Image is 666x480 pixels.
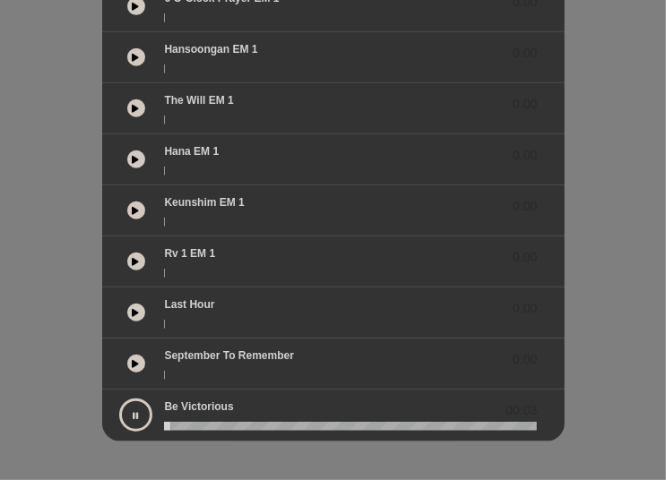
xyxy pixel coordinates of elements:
[164,92,233,108] p: The Will EM 1
[513,350,537,369] span: 0.00
[164,41,257,57] p: Hansoongan EM 1
[164,347,294,364] p: September to Remember
[513,146,537,165] span: 0.00
[164,399,233,415] p: Be Victorious
[164,143,219,159] p: Hana EM 1
[506,401,537,420] span: 00:03
[513,95,537,114] span: 0.00
[164,245,215,261] p: Rv 1 EM 1
[513,248,537,267] span: 0.00
[164,194,244,210] p: Keunshim EM 1
[513,44,537,63] span: 0.00
[513,299,537,318] span: 0.00
[164,296,214,313] p: Last Hour
[513,197,537,216] span: 0.00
